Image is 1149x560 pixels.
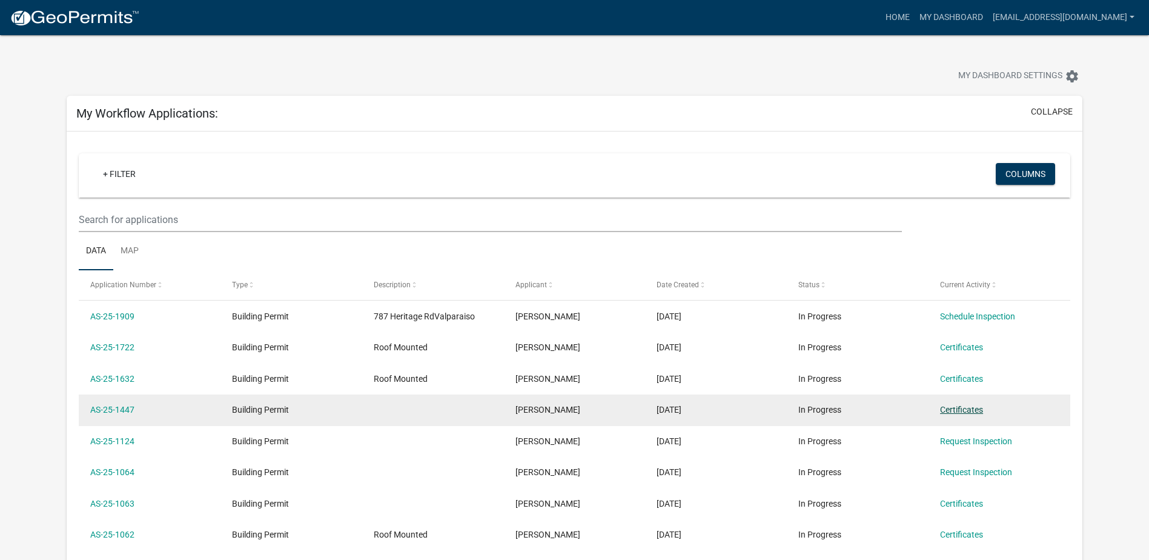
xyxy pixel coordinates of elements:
datatable-header-cell: Status [787,270,929,299]
a: Schedule Inspection [940,312,1015,321]
span: In Progress [798,436,841,446]
span: Alan Gershkovich [515,499,580,508]
a: AS-25-1722 [90,342,134,352]
span: Alan Gershkovich [515,530,580,539]
span: Building Permit [232,467,289,477]
span: In Progress [798,530,841,539]
span: Date Created [657,281,699,289]
span: Status [798,281,820,289]
span: In Progress [798,312,841,321]
span: 09/08/2025 [657,342,681,352]
span: Type [232,281,248,289]
a: Certificates [940,374,983,384]
span: 09/30/2025 [657,312,681,321]
span: Building Permit [232,374,289,384]
span: 787 Heritage RdValparaiso [374,312,475,321]
a: AS-25-1064 [90,467,134,477]
a: Request Inspection [940,436,1012,446]
span: In Progress [798,499,841,508]
a: Certificates [940,405,983,415]
a: Map [113,232,146,271]
datatable-header-cell: Description [362,270,504,299]
input: Search for applications [79,207,902,232]
span: Alan Gershkovich [515,342,580,352]
span: 06/26/2025 [657,436,681,446]
a: AS-25-1447 [90,405,134,415]
span: Building Permit [232,499,289,508]
h5: My Workflow Applications: [76,106,218,121]
datatable-header-cell: Application Number [79,270,220,299]
span: Roof Mounted [374,530,428,539]
span: Building Permit [232,342,289,352]
span: Building Permit [232,436,289,446]
span: 08/06/2025 [657,405,681,415]
a: AS-25-1632 [90,374,134,384]
span: Building Permit [232,405,289,415]
span: Description [374,281,411,289]
a: Home [881,6,915,29]
span: In Progress [798,374,841,384]
span: Alan Gershkovich [515,312,580,321]
span: 06/18/2025 [657,467,681,477]
span: In Progress [798,405,841,415]
button: collapse [1031,105,1073,118]
a: Certificates [940,342,983,352]
span: Applicant [515,281,547,289]
a: My Dashboard [915,6,988,29]
datatable-header-cell: Date Created [645,270,787,299]
i: settings [1065,69,1079,84]
span: 08/28/2025 [657,374,681,384]
a: Request Inspection [940,467,1012,477]
datatable-header-cell: Type [220,270,362,299]
span: Alan Gershkovich [515,467,580,477]
a: Certificates [940,499,983,508]
datatable-header-cell: Applicant [503,270,645,299]
span: In Progress [798,467,841,477]
button: Columns [996,163,1055,185]
span: Roof Mounted [374,342,428,352]
span: Building Permit [232,530,289,539]
a: AS-25-1909 [90,312,134,321]
span: Application Number [90,281,156,289]
span: Alan Gershkovich [515,374,580,384]
span: Alan Gershkovich [515,405,580,415]
a: AS-25-1124 [90,436,134,446]
span: In Progress [798,342,841,352]
datatable-header-cell: Current Activity [929,270,1070,299]
span: Alan Gershkovich [515,436,580,446]
a: AS-25-1063 [90,499,134,508]
span: 06/10/2025 [657,530,681,539]
a: Certificates [940,530,983,539]
a: + Filter [93,163,145,185]
span: Current Activity [940,281,990,289]
span: 06/18/2025 [657,499,681,508]
a: Data [79,232,113,271]
span: My Dashboard Settings [958,69,1062,84]
span: Roof Mounted [374,374,428,384]
a: AS-25-1062 [90,530,134,539]
span: Building Permit [232,312,289,321]
a: [EMAIL_ADDRESS][DOMAIN_NAME] [988,6,1139,29]
button: My Dashboard Settingssettings [949,64,1089,88]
